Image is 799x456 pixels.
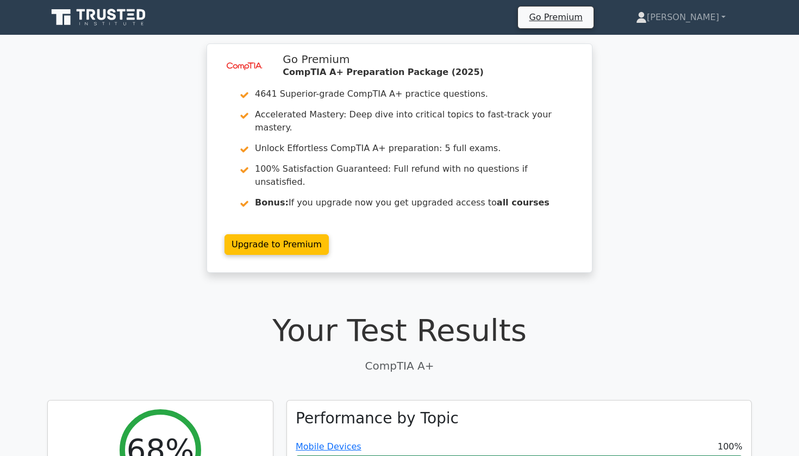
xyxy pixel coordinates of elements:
[522,10,589,24] a: Go Premium
[296,441,361,452] a: Mobile Devices
[296,409,459,428] h3: Performance by Topic
[47,312,752,348] h1: Your Test Results
[47,358,752,374] p: CompTIA A+
[717,440,742,453] span: 100%
[610,7,752,28] a: [PERSON_NAME]
[224,234,329,255] a: Upgrade to Premium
